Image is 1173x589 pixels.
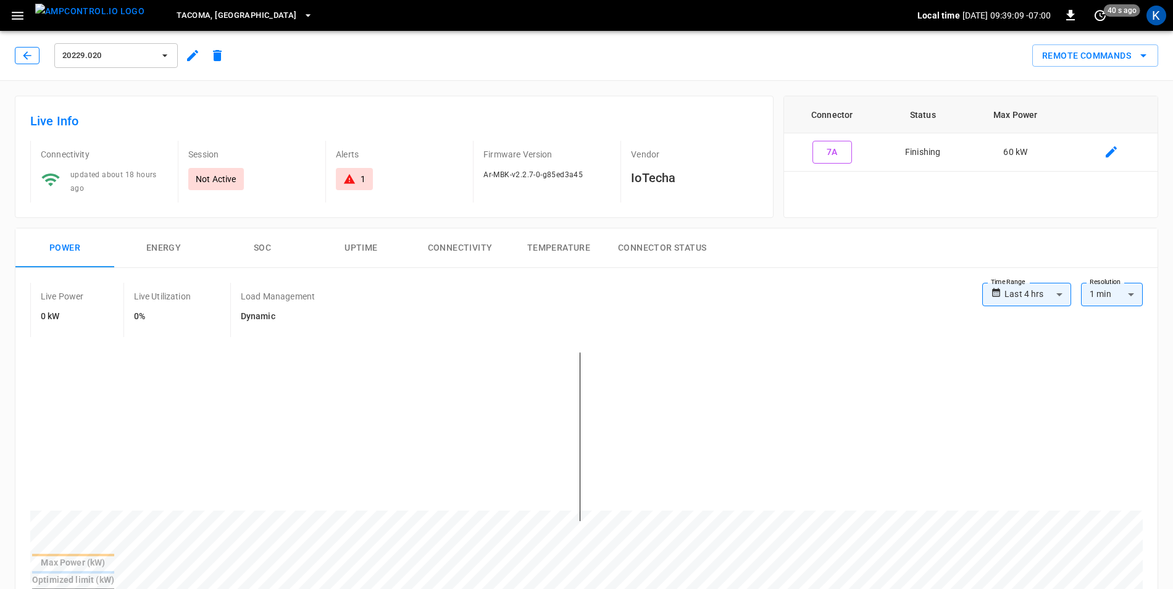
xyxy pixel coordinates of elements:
[241,290,315,303] p: Load Management
[991,277,1025,287] label: Time Range
[631,168,758,188] h6: IoTecha
[15,228,114,268] button: Power
[1032,44,1158,67] div: remote commands options
[241,310,315,324] h6: Dynamic
[1081,283,1143,306] div: 1 min
[41,290,84,303] p: Live Power
[188,148,315,161] p: Session
[196,173,236,185] p: Not Active
[41,148,168,161] p: Connectivity
[784,96,880,133] th: Connector
[62,49,154,63] span: 20229.020
[917,9,960,22] p: Local time
[134,290,191,303] p: Live Utilization
[172,4,317,28] button: Tacoma, [GEOGRAPHIC_DATA]
[54,43,178,68] button: 20229.020
[962,9,1051,22] p: [DATE] 09:39:09 -07:00
[35,4,144,19] img: ampcontrol.io logo
[30,111,758,131] h6: Live Info
[880,133,966,172] td: Finishing
[114,228,213,268] button: Energy
[361,173,365,185] div: 1
[336,148,463,161] p: Alerts
[312,228,411,268] button: Uptime
[1004,283,1071,306] div: Last 4 hrs
[1146,6,1166,25] div: profile-icon
[509,228,608,268] button: Temperature
[880,96,966,133] th: Status
[966,133,1065,172] td: 60 kW
[608,228,716,268] button: Connector Status
[631,148,758,161] p: Vendor
[411,228,509,268] button: Connectivity
[70,170,157,193] span: updated about 18 hours ago
[134,310,191,324] h6: 0%
[1032,44,1158,67] button: Remote Commands
[41,310,84,324] h6: 0 kW
[213,228,312,268] button: SOC
[1104,4,1140,17] span: 40 s ago
[966,96,1065,133] th: Max Power
[177,9,296,23] span: Tacoma, [GEOGRAPHIC_DATA]
[483,148,611,161] p: Firmware Version
[812,141,852,164] button: 7A
[483,170,583,179] span: Ar-MBK-v2.2.7-0-g85ed3a45
[1090,6,1110,25] button: set refresh interval
[1090,277,1121,287] label: Resolution
[784,96,1158,172] table: connector table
